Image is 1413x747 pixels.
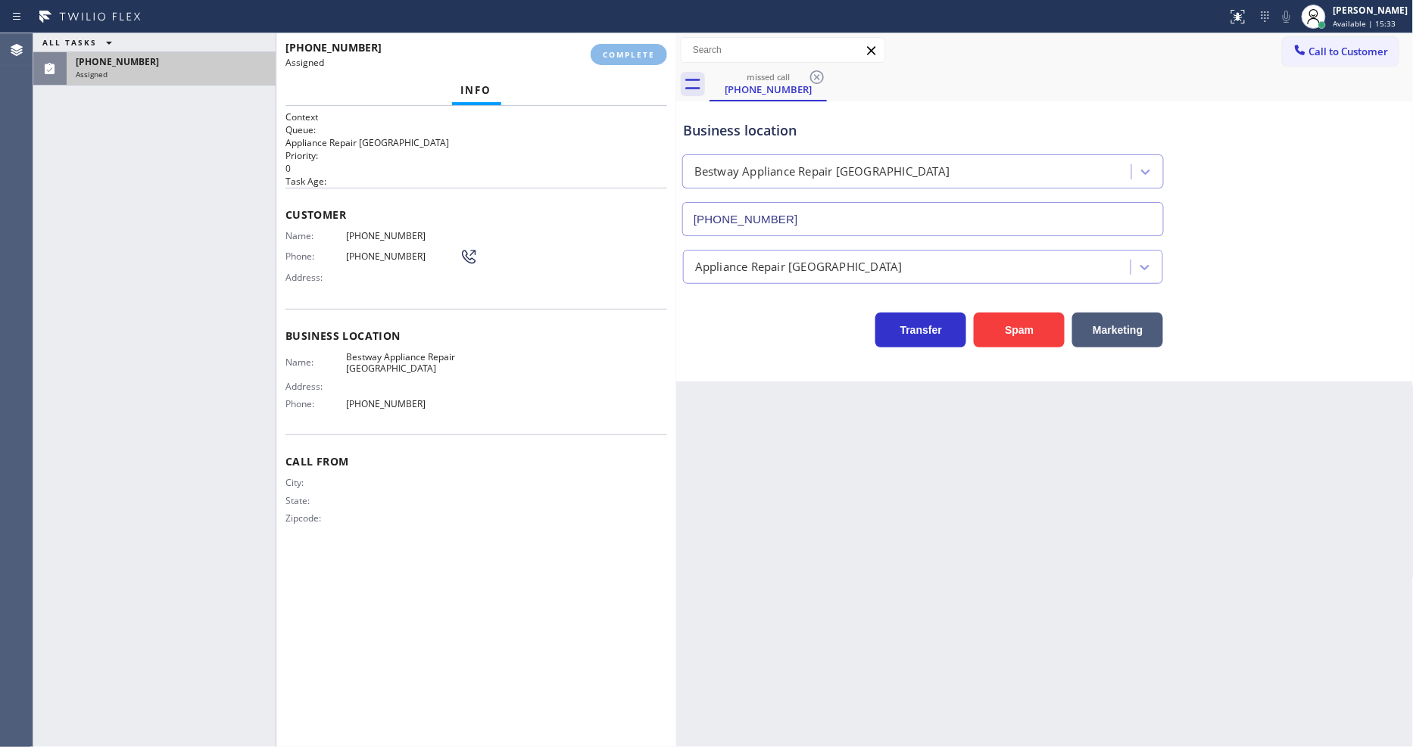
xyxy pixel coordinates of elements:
span: [PHONE_NUMBER] [346,398,460,409]
button: Marketing [1072,313,1163,347]
span: Call to Customer [1309,45,1389,58]
button: COMPLETE [591,44,667,65]
div: Appliance Repair [GEOGRAPHIC_DATA] [695,258,903,275]
h2: Queue: [285,123,667,136]
span: Address: [285,381,346,392]
span: [PHONE_NUMBER] [346,230,460,241]
span: Assigned [285,56,324,69]
span: Zipcode: [285,512,346,524]
button: Mute [1276,6,1297,27]
span: ALL TASKS [42,37,97,48]
p: 0 [285,162,667,175]
button: Info [452,76,501,105]
p: Appliance Repair [GEOGRAPHIC_DATA] [285,136,667,149]
span: State: [285,495,346,506]
span: Call From [285,454,667,468]
span: COMPLETE [603,49,655,60]
span: Info [461,83,492,97]
button: Transfer [875,313,966,347]
div: (425) 945-1824 [711,67,825,100]
span: [PHONE_NUMBER] [285,40,382,54]
span: Name: [285,356,346,368]
div: [PHONE_NUMBER] [711,82,825,96]
h2: Priority: [285,149,667,162]
span: [PHONE_NUMBER] [76,55,159,68]
span: Customer [285,207,667,222]
span: Phone: [285,251,346,262]
span: Bestway Appliance Repair [GEOGRAPHIC_DATA] [346,351,460,375]
span: Address: [285,272,346,283]
h2: Task Age: [285,175,667,188]
input: Search [682,38,884,62]
button: Call to Customer [1283,37,1399,66]
button: Spam [974,313,1065,347]
span: City: [285,477,346,488]
input: Phone Number [682,202,1164,236]
div: Business location [683,120,1163,141]
span: Name: [285,230,346,241]
span: Business location [285,328,667,343]
span: Available | 15:33 [1333,18,1396,29]
span: Assigned [76,69,108,79]
button: ALL TASKS [33,33,127,51]
div: Bestway Appliance Repair [GEOGRAPHIC_DATA] [694,163,950,181]
h1: Context [285,110,667,123]
span: Phone: [285,398,346,409]
div: missed call [711,71,825,82]
div: [PERSON_NAME] [1333,4,1408,17]
span: [PHONE_NUMBER] [346,251,460,262]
